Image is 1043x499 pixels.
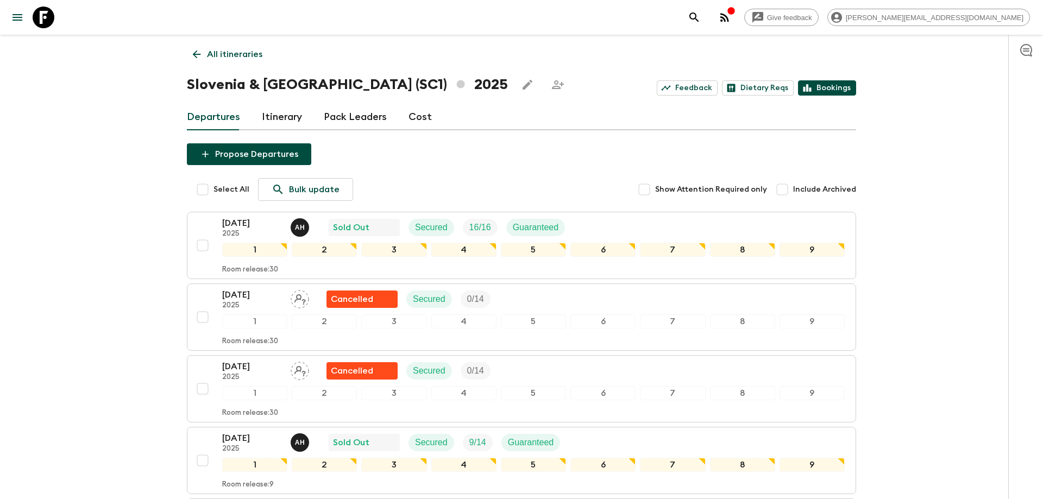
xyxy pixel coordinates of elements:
span: Select All [213,184,249,195]
div: 7 [640,458,705,472]
p: Guaranteed [508,436,554,449]
p: [DATE] [222,217,282,230]
div: 2 [292,243,357,257]
a: All itineraries [187,43,268,65]
p: 9 / 14 [469,436,486,449]
p: Secured [413,293,445,306]
p: All itineraries [207,48,262,61]
div: 3 [361,386,426,400]
button: [DATE]2025Assign pack leaderFlash Pack cancellationSecuredTrip Fill123456789Room release:30 [187,283,856,351]
p: [DATE] [222,432,282,445]
p: Sold Out [333,436,369,449]
button: Edit this itinerary [517,74,538,96]
div: 9 [780,386,845,400]
div: 4 [431,243,497,257]
p: Room release: 30 [222,266,278,274]
p: Secured [415,221,448,234]
div: 7 [640,314,705,329]
div: 2 [292,314,357,329]
p: A H [295,438,305,447]
div: 5 [501,386,566,400]
div: 3 [361,243,426,257]
p: Guaranteed [513,221,559,234]
span: Alenka Hriberšek [291,222,311,230]
div: 5 [501,458,566,472]
span: Share this itinerary [547,74,569,96]
div: 4 [431,386,497,400]
div: 6 [570,386,636,400]
p: Room release: 30 [222,409,278,418]
button: Propose Departures [187,143,311,165]
div: [PERSON_NAME][EMAIL_ADDRESS][DOMAIN_NAME] [827,9,1030,26]
span: Show Attention Required only [655,184,767,195]
a: Cost [409,104,432,130]
div: 5 [501,243,566,257]
a: Itinerary [262,104,302,130]
a: Pack Leaders [324,104,387,130]
p: Secured [413,364,445,377]
div: 8 [710,243,775,257]
span: Give feedback [761,14,818,22]
a: Feedback [657,80,718,96]
div: Flash Pack cancellation [326,362,398,380]
p: A H [295,223,305,232]
p: Room release: 30 [222,337,278,346]
span: Assign pack leader [291,293,309,302]
p: 2025 [222,373,282,382]
div: 4 [431,458,497,472]
a: Bookings [798,80,856,96]
div: 5 [501,314,566,329]
div: 3 [361,458,426,472]
p: Sold Out [333,221,369,234]
span: Include Archived [793,184,856,195]
span: Assign pack leader [291,365,309,374]
a: Bulk update [258,178,353,201]
div: 1 [222,314,287,329]
a: Dietary Reqs [722,80,794,96]
span: [PERSON_NAME][EMAIL_ADDRESS][DOMAIN_NAME] [840,14,1029,22]
button: AH [291,433,311,452]
a: Give feedback [744,9,819,26]
button: menu [7,7,28,28]
p: Bulk update [289,183,340,196]
p: Cancelled [331,293,373,306]
div: 6 [570,243,636,257]
div: Secured [409,219,454,236]
p: 0 / 14 [467,293,484,306]
div: 1 [222,386,287,400]
div: Secured [406,362,452,380]
a: Departures [187,104,240,130]
div: 6 [570,314,636,329]
div: 9 [780,458,845,472]
p: 16 / 16 [469,221,491,234]
p: 2025 [222,230,282,238]
button: [DATE]2025Alenka HriberšekSold OutSecuredTrip FillGuaranteed123456789Room release:30 [187,212,856,279]
div: Flash Pack cancellation [326,290,398,308]
button: search adventures [683,7,705,28]
div: 7 [640,386,705,400]
div: Secured [409,434,454,451]
span: Alenka Hriberšek [291,437,311,445]
h1: Slovenia & [GEOGRAPHIC_DATA] (SC1) 2025 [187,74,508,96]
div: 4 [431,314,497,329]
div: 1 [222,243,287,257]
div: 8 [710,314,775,329]
p: Room release: 9 [222,481,274,489]
div: 2 [292,458,357,472]
button: [DATE]2025Alenka HriberšekSold OutSecuredTrip FillGuaranteed123456789Room release:9 [187,427,856,494]
div: 1 [222,458,287,472]
p: 0 / 14 [467,364,484,377]
div: 6 [570,458,636,472]
div: Trip Fill [461,362,491,380]
p: Cancelled [331,364,373,377]
div: 2 [292,386,357,400]
button: [DATE]2025Assign pack leaderFlash Pack cancellationSecuredTrip Fill123456789Room release:30 [187,355,856,422]
p: Secured [415,436,448,449]
div: 8 [710,458,775,472]
p: [DATE] [222,288,282,301]
div: 9 [780,243,845,257]
div: 8 [710,386,775,400]
div: Trip Fill [461,290,491,308]
div: 9 [780,314,845,329]
p: 2025 [222,445,282,453]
